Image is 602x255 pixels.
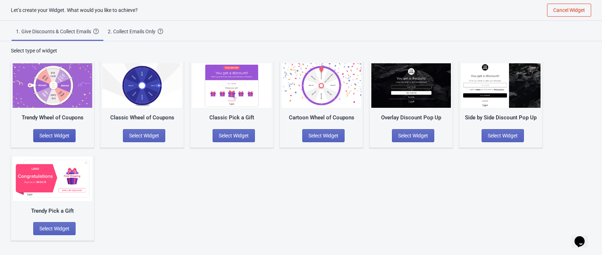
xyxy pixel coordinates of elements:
img: cartoon_game.jpg [282,63,361,108]
span: Cancel Widget [553,7,585,13]
img: gift_game_v2.jpg [13,157,92,201]
iframe: chat widget [572,226,595,248]
span: Select Widget [398,133,428,139]
img: classic_game.jpg [102,63,182,108]
div: Classic Wheel of Coupons [102,114,182,122]
img: trendy_game.png [13,63,92,108]
button: Select Widget [392,129,434,142]
button: Select Widget [33,222,76,235]
button: Select Widget [482,129,524,142]
div: Trendy Wheel of Coupons [13,114,92,122]
span: Select Widget [308,133,338,139]
div: Cartoon Wheel of Coupons [282,114,361,122]
div: Classic Pick a Gift [192,114,272,122]
button: Select Widget [213,129,255,142]
span: Select Widget [129,133,159,139]
img: regular_popup.jpg [461,63,541,108]
span: Select Widget [39,133,69,139]
div: Select type of widget [11,47,591,54]
span: Select Widget [488,133,518,139]
div: 1. Give Discounts & Collect Emails [16,28,93,35]
button: Select Widget [123,129,165,142]
button: Select Widget [33,129,76,142]
div: 2. Collect Emails Only [108,28,158,35]
div: Overlay Discount Pop Up [371,114,451,122]
span: Select Widget [219,133,249,139]
img: gift_game.jpg [192,63,272,108]
div: Trendy Pick a Gift [13,207,92,215]
div: Side by Side Discount Pop Up [461,114,541,122]
span: Select Widget [39,226,69,231]
img: full_screen_popup.jpg [371,63,451,108]
button: Select Widget [302,129,345,142]
button: Cancel Widget [547,4,591,17]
